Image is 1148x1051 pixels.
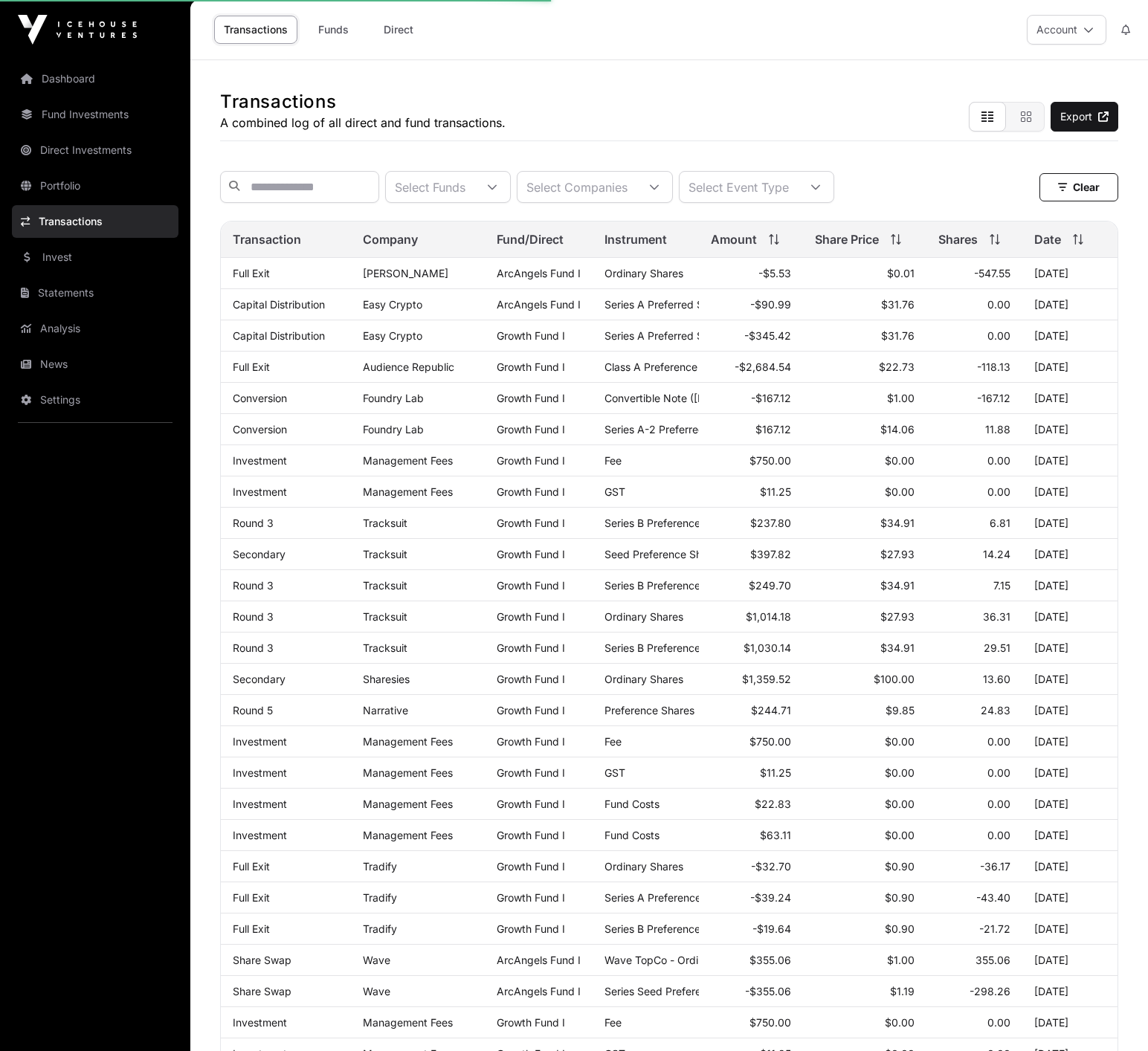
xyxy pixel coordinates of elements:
button: Clear [1039,173,1118,201]
a: Growth Fund I [497,766,565,779]
a: Growth Fund I [497,1016,565,1029]
span: $31.76 [881,329,915,342]
a: Tradify [363,891,397,904]
span: $0.00 [885,485,915,498]
span: $34.91 [880,517,915,529]
a: Full Exit [233,360,270,373]
td: -$39.24 [699,882,802,913]
span: $0.90 [885,922,915,935]
td: [DATE] [1022,695,1118,726]
td: [DATE] [1022,1007,1118,1038]
span: -298.26 [970,985,1010,997]
a: ArcAngels Fund I [497,298,581,311]
a: Growth Fund I [497,860,565,873]
span: 0.00 [987,454,1010,467]
td: [DATE] [1022,476,1118,508]
span: 6.81 [990,517,1010,529]
span: 0.00 [987,798,1010,810]
a: Tradify [363,860,397,873]
a: Investment [233,735,287,748]
div: Select Companies [517,172,636,202]
a: Growth Fund I [497,829,565,841]
span: $22.73 [879,360,915,373]
span: 355.06 [976,954,1010,966]
span: Shares [938,230,978,248]
span: Fund/Direct [497,230,564,248]
a: Easy Crypto [363,329,422,342]
a: Growth Fund I [497,579,565,592]
td: [DATE] [1022,789,1118,820]
span: Wave TopCo - Ordinary Shares [604,954,756,966]
td: [DATE] [1022,726,1118,757]
a: Sharesies [363,673,410,685]
a: Full Exit [233,267,270,279]
span: Transaction [233,230,301,248]
td: $1,030.14 [699,633,802,664]
td: [DATE] [1022,352,1118,383]
img: Icehouse Ventures Logo [18,15,137,45]
span: 0.00 [987,329,1010,342]
a: Growth Fund I [497,641,565,654]
a: Growth Fund I [497,423,565,436]
td: [DATE] [1022,664,1118,695]
span: Seed Preference Shares [604,548,723,560]
td: [DATE] [1022,913,1118,945]
span: Series B Preference Shares [604,517,737,529]
a: Growth Fund I [497,673,565,685]
span: $1.19 [890,985,915,997]
td: $244.71 [699,695,802,726]
td: $167.12 [699,414,802,445]
td: -$5.53 [699,258,802,289]
td: -$19.64 [699,913,802,945]
span: 0.00 [987,829,1010,841]
span: -21.72 [979,922,1010,935]
a: Direct Investments [12,134,178,166]
span: Ordinary Shares [604,267,683,279]
span: Series B Preference Shares [604,579,737,592]
td: [DATE] [1022,258,1118,289]
a: News [12,348,178,381]
span: $0.00 [885,798,915,810]
a: Growth Fund I [497,517,565,529]
span: Series A Preference Shares [604,891,738,904]
a: Conversion [233,392,287,404]
td: [DATE] [1022,976,1118,1007]
td: [DATE] [1022,289,1118,320]
span: GST [604,766,625,779]
a: Tracksuit [363,548,407,560]
td: $63.11 [699,820,802,851]
span: Fee [604,454,622,467]
td: [DATE] [1022,633,1118,664]
p: Management Fees [363,766,473,779]
span: $9.85 [886,704,915,717]
span: Series B Preference Shares [604,922,737,935]
span: 0.00 [987,1016,1010,1029]
span: $0.00 [885,829,915,841]
td: [DATE] [1022,601,1118,633]
a: Capital Distribution [233,329,325,342]
span: Series A-2 Preferred Stock [604,423,736,436]
a: [PERSON_NAME] [363,267,448,279]
td: [DATE] [1022,570,1118,601]
p: Management Fees [363,485,473,498]
a: Share Swap [233,954,291,966]
a: Foundry Lab [363,423,424,436]
td: $397.82 [699,539,802,570]
a: Full Exit [233,860,270,873]
span: -167.12 [977,392,1010,404]
td: [DATE] [1022,882,1118,913]
td: [DATE] [1022,539,1118,570]
p: Management Fees [363,798,473,810]
span: $27.93 [880,548,915,560]
span: Ordinary Shares [604,860,683,873]
a: Funds [303,16,363,44]
a: Tradify [363,922,397,935]
a: Export [1051,102,1118,132]
a: Wave [363,954,390,966]
a: Growth Fund I [497,798,565,810]
a: Growth Fund I [497,329,565,342]
td: $22.83 [699,789,802,820]
a: Tracksuit [363,641,407,654]
td: $1,014.18 [699,601,802,633]
span: 0.00 [987,735,1010,748]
